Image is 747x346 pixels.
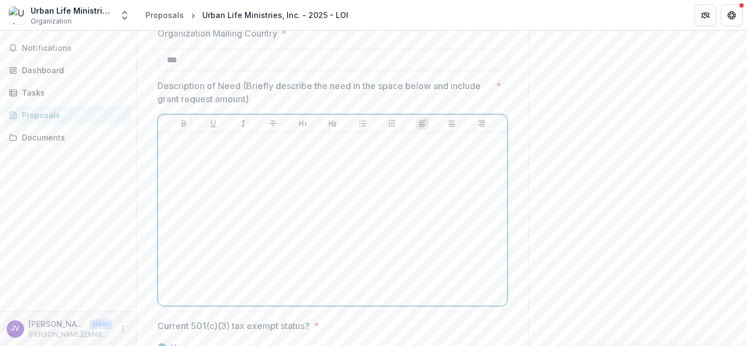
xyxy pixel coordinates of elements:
button: Strike [266,117,279,130]
span: Organization [31,16,72,26]
div: Documents [22,132,123,143]
button: Partners [695,4,716,26]
div: Proposals [145,9,184,21]
button: More [116,322,130,336]
p: Organization Mailing Country [157,27,277,40]
button: Underline [207,117,220,130]
button: Align Right [475,117,488,130]
a: Proposals [4,106,132,124]
p: Description of Need (Briefly describe the need in the space below and include grant request amount) [157,79,492,105]
img: Urban Life Ministries, Inc. [9,7,26,24]
div: Urban Life Ministries, Inc. [31,5,113,16]
button: Ordered List [386,117,399,130]
p: User [90,319,112,329]
a: Proposals [141,7,188,23]
button: Bold [177,117,190,130]
button: Bullet List [356,117,369,130]
button: Notifications [4,39,132,57]
div: Tasks [22,87,123,98]
nav: breadcrumb [141,7,353,23]
p: Current 501(c)(3) tax exempt status? [157,319,310,332]
button: Open entity switcher [117,4,132,26]
button: Italicize [237,117,250,130]
button: Heading 2 [326,117,339,130]
p: [PERSON_NAME] [28,318,85,330]
div: Jose Vallejo [11,325,20,332]
span: Notifications [22,44,127,53]
a: Tasks [4,84,132,102]
button: Align Center [445,117,458,130]
a: Documents [4,128,132,146]
div: Proposals [22,109,123,121]
p: [PERSON_NAME][EMAIL_ADDRESS][DOMAIN_NAME] [28,330,112,339]
div: Urban Life Ministries, Inc. - 2025 - LOI [202,9,348,21]
a: Dashboard [4,61,132,79]
button: Heading 1 [296,117,310,130]
button: Get Help [721,4,743,26]
div: Dashboard [22,64,123,76]
button: Align Left [416,117,429,130]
